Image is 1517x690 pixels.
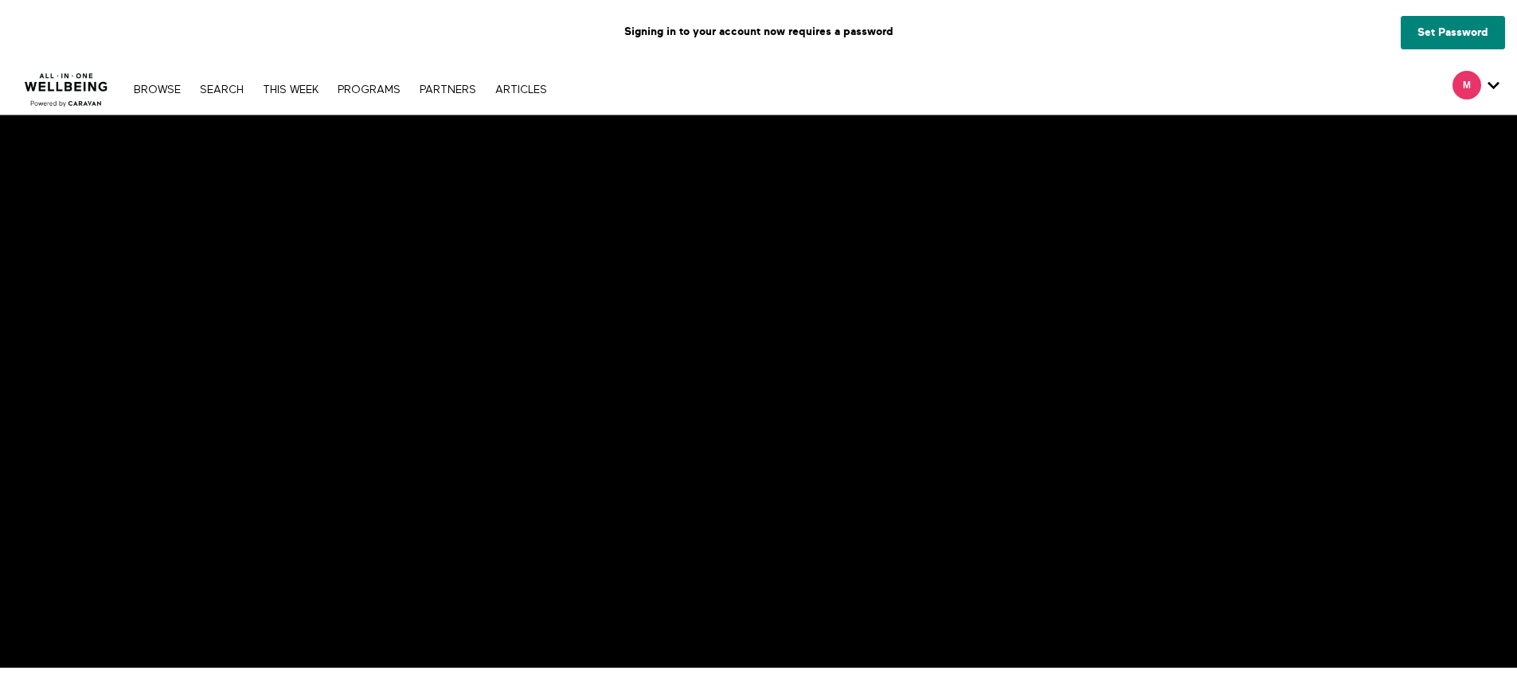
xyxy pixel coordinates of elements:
img: CARAVAN [18,61,115,109]
nav: Primary [126,81,554,97]
a: ARTICLES [487,84,555,96]
a: Search [192,84,252,96]
p: Signing in to your account now requires a password [12,12,1505,52]
a: THIS WEEK [255,84,326,96]
a: PARTNERS [412,84,484,96]
a: Set Password [1401,16,1505,49]
div: Secondary [1441,64,1511,115]
a: Browse [126,84,189,96]
a: PROGRAMS [330,84,409,96]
